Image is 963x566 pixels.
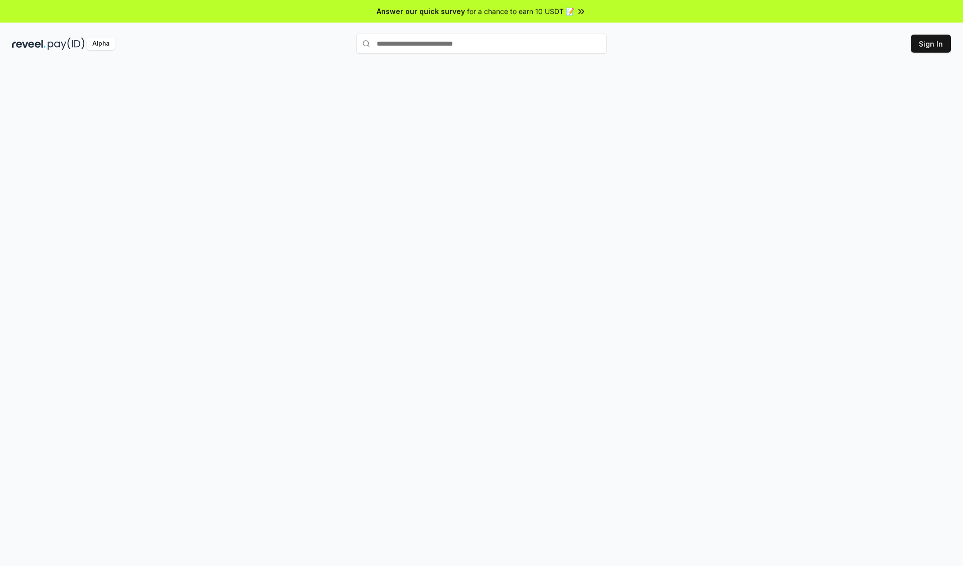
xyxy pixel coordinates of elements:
img: reveel_dark [12,38,46,50]
span: for a chance to earn 10 USDT 📝 [467,6,574,17]
img: pay_id [48,38,85,50]
span: Answer our quick survey [377,6,465,17]
button: Sign In [911,35,951,53]
div: Alpha [87,38,115,50]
